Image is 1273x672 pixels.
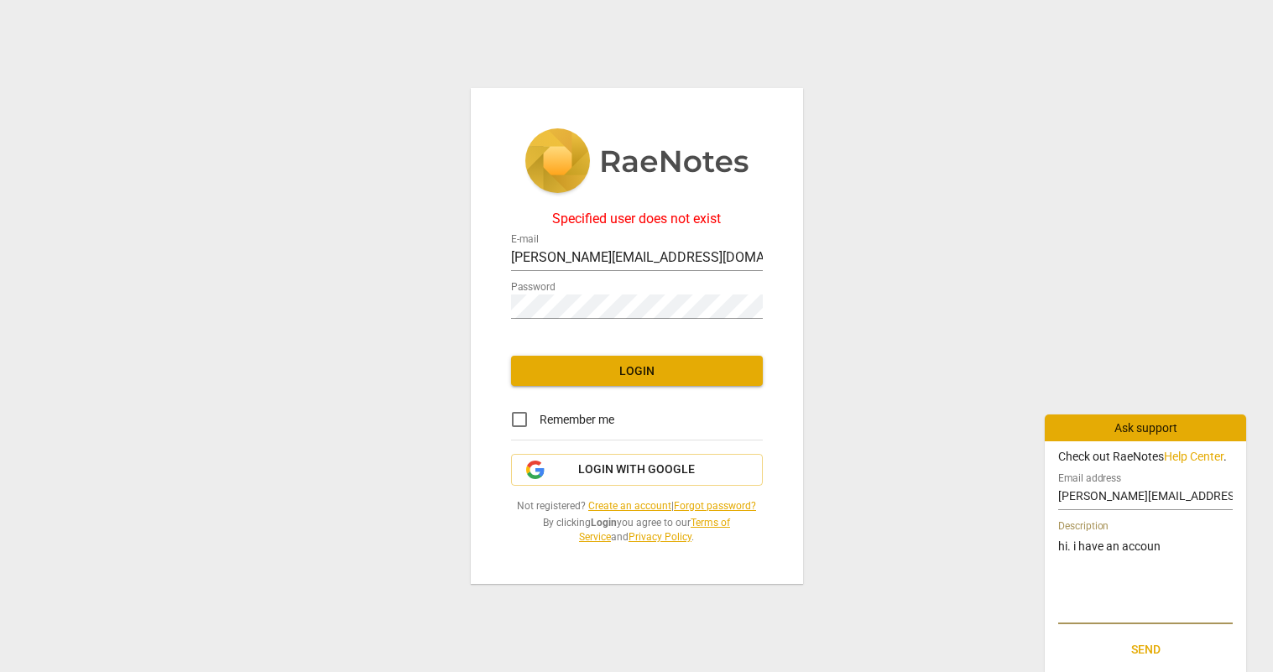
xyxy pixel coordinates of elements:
a: Privacy Policy [629,531,691,543]
img: 5ac2273c67554f335776073100b6d88f.svg [524,128,749,197]
span: Login with Google [578,461,695,478]
span: Remember me [540,411,614,429]
label: Description [1058,521,1109,531]
label: E-mail [511,235,539,245]
div: Specified user does not exist [511,211,763,227]
span: Login [524,363,749,380]
div: Ask support [1045,414,1246,441]
button: Login [511,356,763,386]
label: Password [511,283,556,293]
label: Email address [1058,473,1121,483]
b: Login [591,517,617,529]
span: Not registered? | [511,499,763,513]
button: Login with Google [511,454,763,486]
span: Send [1072,642,1219,659]
a: Create an account [588,500,671,512]
a: Help Center [1164,450,1223,463]
a: Terms of Service [579,517,730,543]
a: Forgot password? [674,500,756,512]
span: By clicking you agree to our and . [511,516,763,544]
button: Send [1058,635,1233,665]
textarea: hi. i have an accoun [1058,539,1233,618]
p: Check out RaeNotes . [1058,448,1233,466]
